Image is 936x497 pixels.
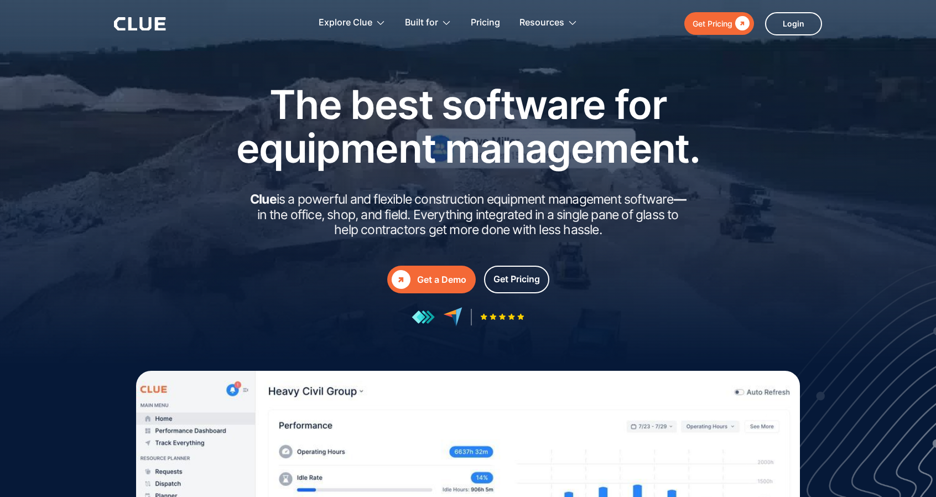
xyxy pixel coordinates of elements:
[247,192,689,238] h2: is a powerful and flexible construction equipment management software in the office, shop, and fi...
[519,6,564,40] div: Resources
[319,6,386,40] div: Explore Clue
[693,17,732,30] div: Get Pricing
[765,12,822,35] a: Login
[732,17,750,30] div: 
[250,191,277,207] strong: Clue
[443,307,462,327] img: reviews at capterra
[412,310,435,324] img: reviews at getapp
[480,313,524,320] img: Five-star rating icon
[405,6,438,40] div: Built for
[219,82,717,170] h1: The best software for equipment management.
[392,270,410,289] div: 
[684,12,754,35] a: Get Pricing
[417,273,466,287] div: Get a Demo
[471,6,500,40] a: Pricing
[519,6,578,40] div: Resources
[484,266,549,293] a: Get Pricing
[387,266,476,293] a: Get a Demo
[319,6,372,40] div: Explore Clue
[674,191,686,207] strong: —
[493,272,540,286] div: Get Pricing
[405,6,451,40] div: Built for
